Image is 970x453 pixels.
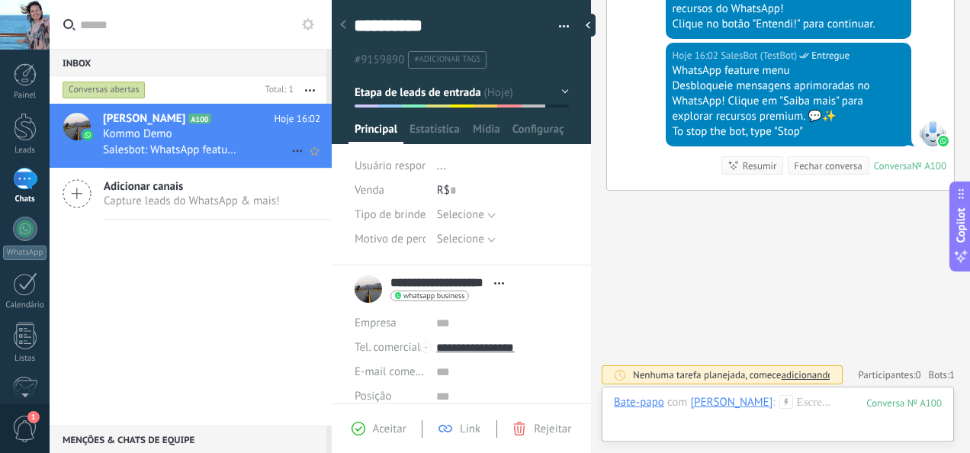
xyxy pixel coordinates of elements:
[473,122,500,144] span: Mídia
[460,422,480,436] span: Link
[373,422,406,436] span: Aceitar
[673,124,905,140] div: To stop the bot, type "Stop"
[794,159,862,173] div: Fechar conversa
[811,48,850,63] span: Entregue
[63,81,146,99] div: Conversas abertas
[437,207,484,222] span: Selecione
[355,209,426,220] span: Tipo de brinde
[355,311,425,336] div: Empresa
[50,426,326,453] div: Menções & Chats de equipe
[866,397,942,410] div: 100
[721,48,797,63] span: SalesBot (TestBot)
[259,82,294,98] div: Total: 1
[772,395,775,410] span: :
[355,340,420,355] span: Tel. comercial
[403,292,464,300] span: whatsapp business
[103,143,236,157] span: Salesbot: WhatsApp feature menu Desbloqueie mensagens aprimoradas no WhatsApp! Clique em "Saiba m...
[3,246,47,260] div: WhatsApp
[534,422,571,436] span: Rejeitar
[437,159,446,173] span: ...
[355,203,426,227] div: Tipo de brinde
[355,336,420,360] button: Tel. comercial
[929,368,955,381] span: Bots:
[919,119,946,146] span: SalesBot
[3,91,47,101] div: Painel
[188,114,210,124] span: A100
[410,122,461,144] span: Estatísticas
[916,368,921,381] span: 0
[673,48,721,63] div: Hoje 16:02
[355,360,425,384] button: E-mail comercial
[355,365,436,379] span: E-mail comercial
[673,79,905,124] div: Desbloqueie mensagens aprimoradas no WhatsApp! Clique em "Saiba mais" para explorar recursos prem...
[355,53,404,67] span: #9159890
[27,411,40,423] span: 1
[355,390,391,402] span: Posição
[104,179,280,194] span: Adicionar canais
[355,384,425,409] div: Posição
[3,300,47,310] div: Calendário
[103,127,172,142] span: Kommo Demo
[50,49,326,76] div: Inbox
[355,227,426,252] div: Motivo de perda
[858,368,920,381] a: Participantes:0
[437,232,484,246] span: Selecione
[437,203,496,227] button: Selecione
[294,76,326,104] button: Mais
[874,159,912,172] div: Conversa
[50,104,332,168] a: avataricon[PERSON_NAME]A100Hoje 16:02Kommo DemoSalesbot: WhatsApp feature menu Desbloqueie mensag...
[355,233,434,245] span: Motivo de perda
[103,111,185,127] span: [PERSON_NAME]
[667,395,688,410] span: com
[355,183,384,198] span: Venda
[743,159,777,173] div: Resumir
[953,208,968,243] span: Copilot
[3,194,47,204] div: Chats
[3,146,47,156] div: Leads
[691,395,773,409] div: Priscila Freire Leal
[355,178,426,203] div: Venda
[82,130,93,140] img: icon
[938,136,949,146] img: waba.svg
[673,17,905,32] div: Clique no botão "Entendi!" para continuar.
[781,368,853,381] span: adicionando uma
[355,122,397,144] span: Principal
[580,14,596,37] div: ocultar
[437,227,496,252] button: Selecione
[355,159,453,173] span: Usuário responsável
[949,368,955,381] span: 1
[3,354,47,364] div: Listas
[104,194,280,208] span: Capture leads do WhatsApp & mais!
[437,178,569,203] div: R$
[512,122,564,144] span: Configurações
[633,368,830,381] div: Nenhuma tarefa planejada, comece
[912,159,946,172] div: № A100
[673,63,905,79] div: WhatsApp feature menu
[355,154,426,178] div: Usuário responsável
[275,111,320,127] span: Hoje 16:02
[414,54,480,65] span: #adicionar tags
